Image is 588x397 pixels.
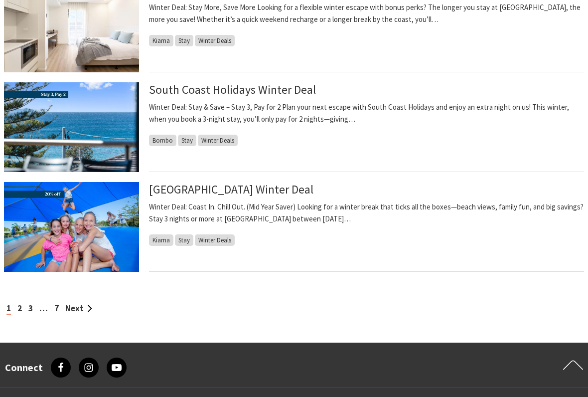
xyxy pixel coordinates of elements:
[39,303,48,314] span: …
[149,234,173,246] span: Kiama
[149,101,584,125] p: Winter Deal: Stay & Save – Stay 3, Pay for 2 Plan your next escape with South Coast Holidays and ...
[195,35,235,46] span: Winter Deals
[6,303,11,315] span: 1
[149,35,173,46] span: Kiama
[149,1,584,25] p: Winter Deal: Stay More, Save More Looking for a flexible winter escape with bonus perks? The long...
[178,135,196,146] span: Stay
[149,135,176,146] span: Bombo
[175,234,193,246] span: Stay
[17,303,22,314] a: 2
[175,35,193,46] span: Stay
[5,362,43,374] h3: Connect
[198,135,238,146] span: Winter Deals
[149,201,584,225] p: Winter Deal: Coast In. Chill Out. (Mid Year Saver) Looking for a winter break that ticks all the ...
[54,303,59,314] a: 7
[195,234,235,246] span: Winter Deals
[28,303,33,314] a: 3
[65,303,92,314] a: Next
[149,82,316,97] a: South Coast Holidays Winter Deal
[149,182,313,197] a: [GEOGRAPHIC_DATA] Winter Deal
